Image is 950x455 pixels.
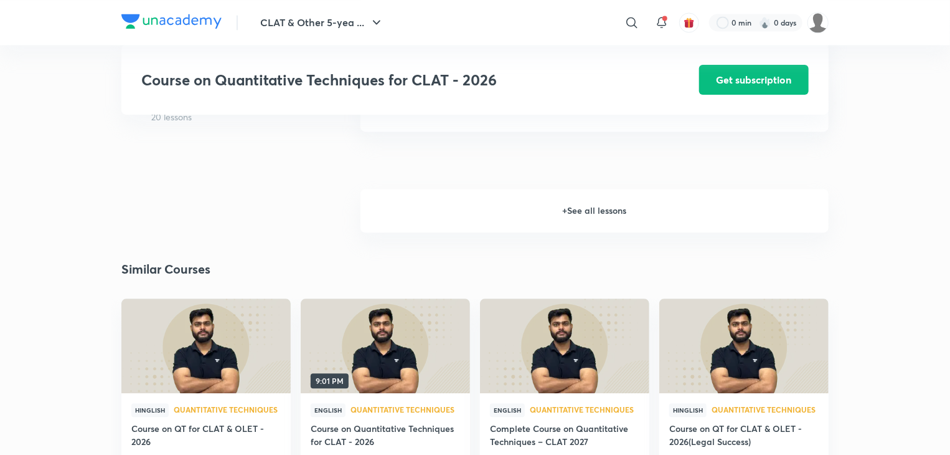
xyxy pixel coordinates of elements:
[131,403,169,417] span: Hinglish
[311,422,460,451] a: Course on Quantitative Techniques for CLAT - 2026
[253,10,392,35] button: CLAT & Other 5-yea ...
[131,422,281,451] a: Course on QT for CLAT & OLET - 2026
[530,406,639,414] a: Quantitative Techniques
[121,14,222,29] img: Company Logo
[174,406,281,413] span: Quantitative Techniques
[712,406,819,413] span: Quantitative Techniques
[679,12,699,32] button: avatar
[121,260,210,279] h2: Similar Courses
[174,406,281,414] a: Quantitative Techniques
[311,373,349,388] span: 9:01 PM
[657,297,830,394] img: new-thumbnail
[759,16,771,29] img: streak
[311,403,346,417] span: English
[669,403,707,417] span: Hinglish
[480,299,649,393] a: new-thumbnail
[350,406,460,413] span: Quantitative Techniques
[659,299,829,393] a: new-thumbnail
[360,189,829,232] h6: + See all lessons
[151,110,350,123] p: 20 lessons
[299,297,471,394] img: new-thumbnail
[699,65,809,95] button: Get subscription
[141,71,629,89] h3: Course on Quantitative Techniques for CLAT - 2026
[669,422,819,451] a: Course on QT for CLAT & OLET - 2026(Legal Success)
[350,406,460,414] a: Quantitative Techniques
[301,299,470,393] a: new-thumbnail9:01 PM
[490,422,639,451] a: Complete Course on Quantitative Techniques – CLAT 2027
[684,17,695,28] img: avatar
[712,406,819,414] a: Quantitative Techniques
[478,297,651,394] img: new-thumbnail
[490,403,525,417] span: English
[121,14,222,32] a: Company Logo
[120,297,292,394] img: new-thumbnail
[807,12,829,33] img: sejal
[530,406,639,413] span: Quantitative Techniques
[121,299,291,393] a: new-thumbnail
